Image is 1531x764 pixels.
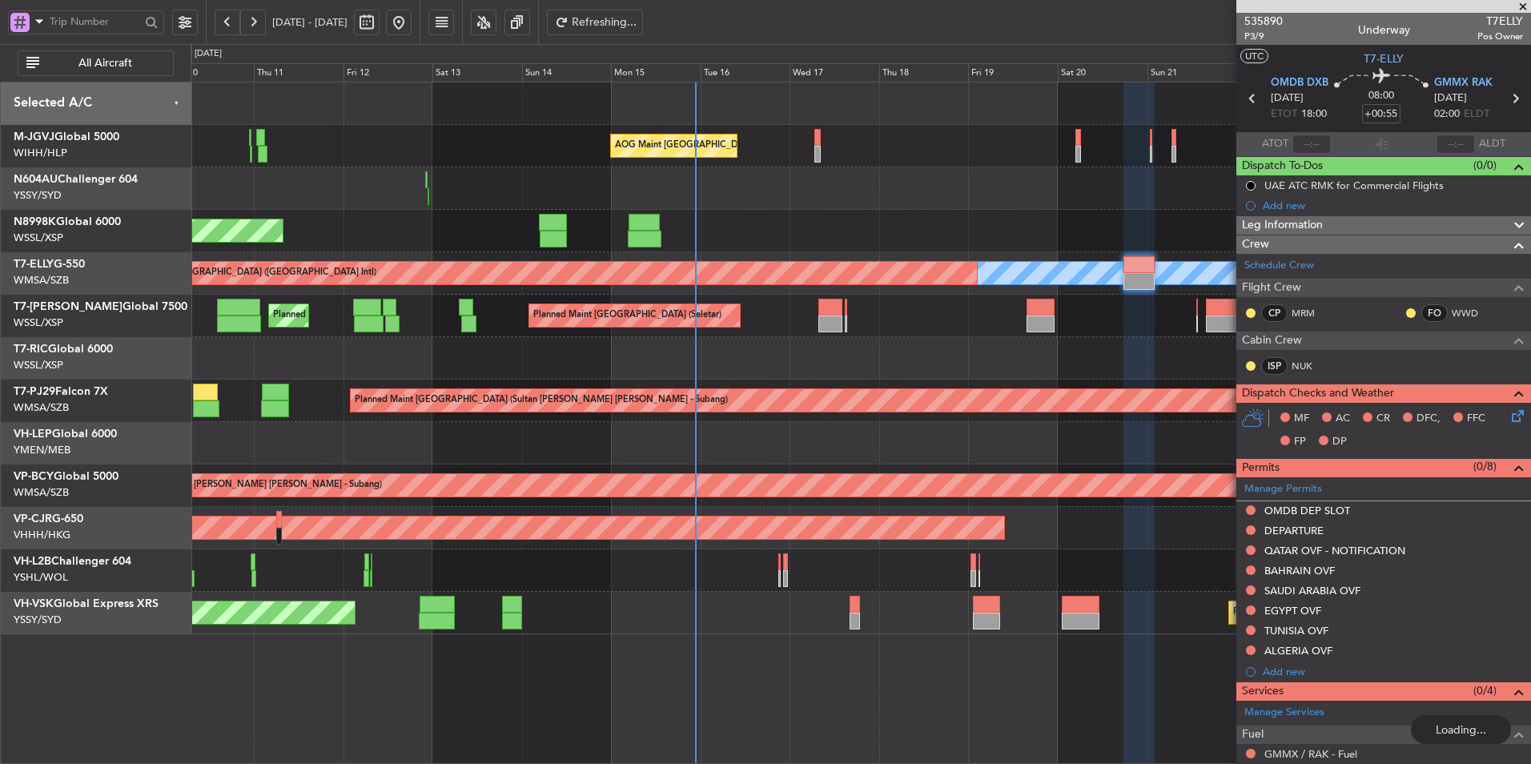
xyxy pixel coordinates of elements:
div: QATAR OVF - NOTIFICATION [1264,544,1405,557]
div: Thu 11 [254,63,344,82]
button: Refreshing... [547,10,643,35]
div: TUNISIA OVF [1264,624,1328,637]
div: [DATE] [195,47,222,61]
div: Tue 16 [701,63,790,82]
div: OMDB DEP SLOT [1264,504,1350,517]
a: WSSL/XSP [14,316,63,330]
div: ALGERIA OVF [1264,644,1332,657]
div: Fri 12 [344,63,433,82]
span: GMMX RAK [1434,75,1493,91]
span: Dispatch Checks and Weather [1242,384,1394,403]
a: Manage Permits [1244,481,1322,497]
div: Thu 18 [879,63,969,82]
span: (0/0) [1473,157,1497,174]
a: N8998KGlobal 6000 [14,216,121,227]
span: Services [1242,682,1284,701]
a: YSSY/SYD [14,188,62,203]
a: VH-LEPGlobal 6000 [14,428,117,440]
span: MF [1294,411,1309,427]
div: BAHRAIN OVF [1264,564,1335,577]
div: Planned Maint Dubai (Al Maktoum Intl) [273,304,431,328]
div: DEPARTURE [1264,524,1324,537]
div: Wed 17 [790,63,879,82]
div: EGYPT OVF [1264,604,1321,617]
button: UTC [1240,49,1268,63]
div: Add new [1263,199,1523,212]
span: Fuel [1242,726,1264,744]
span: VP-CJR [14,513,52,525]
a: VP-CJRG-650 [14,513,83,525]
span: 02:00 [1434,107,1460,123]
span: N8998K [14,216,56,227]
span: Leg Information [1242,216,1323,235]
button: All Aircraft [18,50,174,76]
span: AC [1336,411,1350,427]
span: T7-ELLY [1364,50,1404,67]
span: Refreshing... [572,17,637,28]
span: ALDT [1479,136,1505,152]
div: SAUDI ARABIA OVF [1264,584,1360,597]
span: VP-BCY [14,471,54,482]
span: CR [1376,411,1390,427]
a: YSSY/SYD [14,613,62,627]
span: (0/4) [1473,682,1497,699]
div: Sat 20 [1058,63,1147,82]
input: --:-- [1292,135,1331,154]
span: 18:00 [1301,107,1327,123]
span: VH-VSK [14,598,54,609]
div: Add new [1263,665,1523,678]
div: CP [1261,304,1288,322]
span: N604AU [14,174,58,185]
a: VH-VSKGlobal Express XRS [14,598,159,609]
span: ELDT [1464,107,1489,123]
a: T7-RICGlobal 6000 [14,344,113,355]
span: 08:00 [1368,88,1394,104]
span: Crew [1242,235,1269,254]
a: WIHH/HLP [14,146,67,160]
span: (0/8) [1473,458,1497,475]
span: T7-RIC [14,344,48,355]
span: ETOT [1271,107,1297,123]
a: YSHL/WOL [14,570,68,585]
span: Dispatch To-Dos [1242,157,1323,175]
a: GMMX / RAK - Fuel [1264,747,1357,761]
div: Loading... [1411,715,1511,744]
a: MRM [1292,306,1328,320]
div: AOG Maint [GEOGRAPHIC_DATA] (Halim Intl) [615,134,802,158]
span: All Aircraft [42,58,168,69]
a: WMSA/SZB [14,400,69,415]
div: UAE ATC RMK for Commercial Flights [1264,179,1444,192]
a: WSSL/XSP [14,358,63,372]
span: FP [1294,434,1306,450]
div: Sun 21 [1147,63,1237,82]
span: VH-L2B [14,556,51,567]
a: NUK [1292,359,1328,373]
span: T7-PJ29 [14,386,55,397]
div: Planned Maint [GEOGRAPHIC_DATA] (Seletar) [533,304,721,328]
span: VH-LEP [14,428,52,440]
div: Planned Maint [GEOGRAPHIC_DATA] (Sultan [PERSON_NAME] [PERSON_NAME] - Subang) [355,388,728,412]
a: M-JGVJGlobal 5000 [14,131,119,143]
div: Mon 15 [611,63,701,82]
span: [DATE] [1271,90,1304,107]
a: WWD [1452,306,1488,320]
div: Wed 10 [164,63,254,82]
a: Manage Services [1244,705,1324,721]
span: DFC, [1416,411,1441,427]
span: Flight Crew [1242,279,1301,297]
a: T7-[PERSON_NAME]Global 7500 [14,301,187,312]
span: [DATE] [1434,90,1467,107]
div: Fri 19 [968,63,1058,82]
a: WMSA/SZB [14,485,69,500]
a: YMEN/MEB [14,443,70,457]
span: P3/9 [1244,30,1283,43]
div: Sat 13 [432,63,522,82]
span: M-JGVJ [14,131,54,143]
a: T7-ELLYG-550 [14,259,85,270]
div: ISP [1261,357,1288,375]
span: Cabin Crew [1242,332,1302,350]
a: T7-PJ29Falcon 7X [14,386,108,397]
div: FO [1421,304,1448,322]
a: WMSA/SZB [14,273,69,288]
a: VP-BCYGlobal 5000 [14,471,119,482]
